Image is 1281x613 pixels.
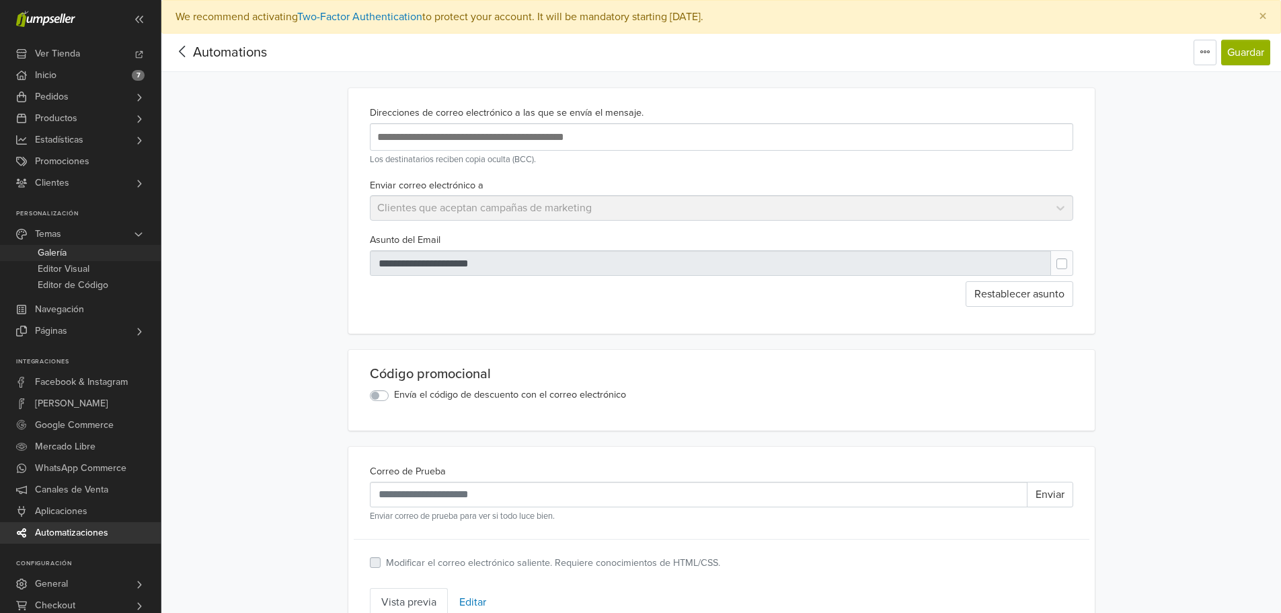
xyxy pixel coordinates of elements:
[1027,482,1073,507] button: Enviar
[35,299,84,320] span: Navegación
[1245,1,1280,33] button: Close
[35,320,67,342] span: Páginas
[38,245,67,261] span: Galería
[35,129,83,151] span: Estadísticas
[35,172,69,194] span: Clientes
[370,510,1073,523] small: Enviar correo de prueba para ver si todo luce bien.
[35,86,69,108] span: Pedidos
[163,292,540,306] p: Saludos cordiales,
[1259,7,1267,26] span: ×
[38,261,89,277] span: Editor Visual
[163,150,540,192] p: Descubre nuestros artículos más populares, los favoritos de nuestros clientes. Disfruta de descue...
[163,278,540,292] p: ¿Necesita ayuda? Estamos aquí para ayudarle en cada paso del proceso.
[370,153,1073,166] small: Los destinatarios reciben copia oculta (BCC).
[16,210,161,218] p: Personalización
[1221,40,1270,65] button: Guardar
[256,227,448,258] a: Explora nuestra colección
[169,201,215,211] strong: Qué sigue
[16,358,161,366] p: Integraciones
[35,108,77,129] span: Productos
[370,482,1027,507] input: Recipient's username
[16,560,161,568] p: Configuración
[35,151,89,172] span: Promociones
[35,393,108,414] span: [PERSON_NAME]
[370,106,644,120] label: Direcciones de correo electrónico a las que se envía el mensaje.
[305,369,399,412] img: jumpseller-logo-footer-grey.png
[347,356,422,367] p: en nuestra tienda.
[35,573,68,595] span: General
[281,356,344,367] a: perfil de cliente
[193,44,267,61] span: Automations
[370,464,446,479] label: Correo de Prueba
[370,366,1073,382] div: Código promocional
[284,40,419,67] img: budbikes_logotipo_horizontal_rgb_3x-100.jpg
[394,388,626,402] label: Envía el código de descuento con el correo electrónico
[370,178,483,193] label: Enviar correo electrónico a
[163,115,540,143] p: ¡Bienvenido a Budbike! Estamos encantados de tenerte como parte de nuestra comunidad.
[163,180,249,190] strong: Ofertas exclusivas:
[966,281,1073,307] button: Restablecer asunto
[163,94,540,108] p: ¡Hola !
[35,522,108,544] span: Automatizaciones
[386,556,720,571] label: Modificar el correo electrónico saliente. Requiere conocimientos de HTML/CSS.
[35,65,56,86] span: Inicio
[35,501,87,522] span: Aplicaciones
[163,151,268,162] strong: Productos destacados:
[35,436,95,458] span: Mercado Libre
[35,371,128,393] span: Facebook & Instagram
[297,10,422,24] a: Two-Factor Authentication
[35,479,108,501] span: Canales de Venta
[38,277,108,293] span: Editor de Código
[35,414,114,436] span: Google Commerce
[172,342,531,353] p: Si deseas darte de baja de estos correos electrónicos, actualiza tus preferencias en el
[35,43,80,65] span: Ver Tienda
[333,308,370,318] strong: Budbike
[35,458,126,479] span: WhatsApp Commerce
[35,223,61,245] span: Temas
[132,70,145,81] span: 7
[163,199,540,213] p: ¿ ?
[370,233,440,248] label: Asunto del Email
